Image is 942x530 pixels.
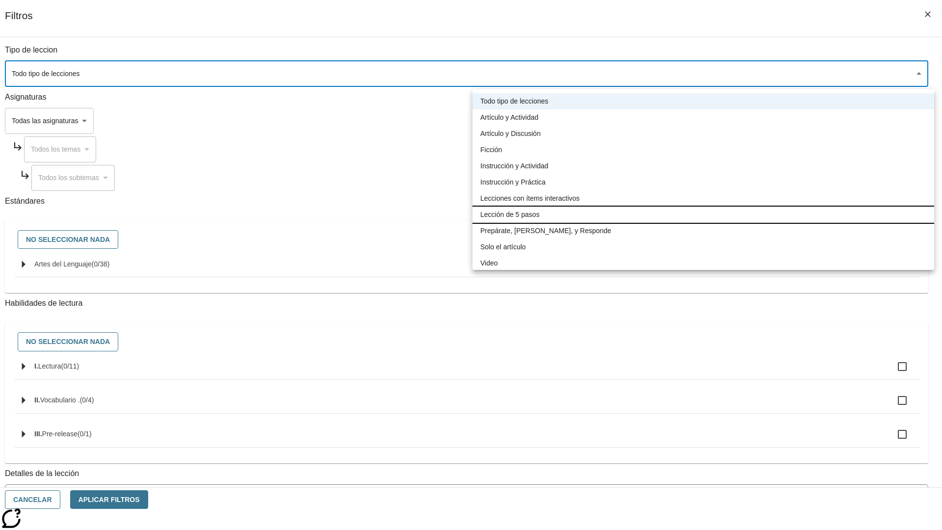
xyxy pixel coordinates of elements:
li: Lecciones con ítems interactivos [472,190,934,207]
li: Video [472,255,934,271]
li: Instrucción y Práctica [472,174,934,190]
li: Todo tipo de lecciones [472,93,934,109]
li: Instrucción y Actividad [472,158,934,174]
li: Artículo y Discusión [472,126,934,142]
li: Prepárate, [PERSON_NAME], y Responde [472,223,934,239]
li: Lección de 5 pasos [472,207,934,223]
li: Solo el artículo [472,239,934,255]
ul: Seleccione un tipo de lección [472,89,934,275]
li: Ficción [472,142,934,158]
li: Artículo y Actividad [472,109,934,126]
